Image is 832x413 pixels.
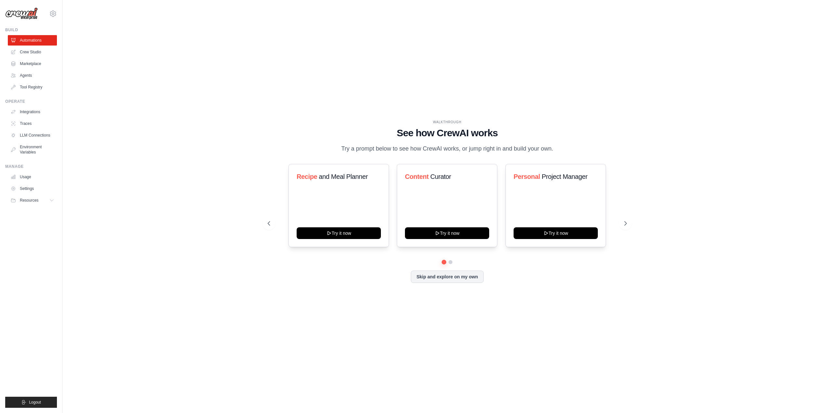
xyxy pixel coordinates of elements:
span: Project Manager [542,173,587,180]
a: Traces [8,118,57,129]
a: Environment Variables [8,142,57,157]
h1: See how CrewAI works [268,127,627,139]
p: Try a prompt below to see how CrewAI works, or jump right in and build your own. [338,144,557,153]
div: WALKTHROUGH [268,120,627,125]
button: Try it now [405,227,489,239]
button: Skip and explore on my own [411,271,483,283]
a: LLM Connections [8,130,57,140]
span: and Meal Planner [319,173,368,180]
img: Logo [5,7,38,20]
button: Try it now [514,227,598,239]
button: Try it now [297,227,381,239]
div: Manage [5,164,57,169]
span: Content [405,173,429,180]
a: Settings [8,183,57,194]
a: Tool Registry [8,82,57,92]
button: Resources [8,195,57,206]
a: Marketplace [8,59,57,69]
a: Automations [8,35,57,46]
span: Personal [514,173,540,180]
span: Curator [430,173,451,180]
span: Recipe [297,173,317,180]
a: Agents [8,70,57,81]
a: Crew Studio [8,47,57,57]
div: Build [5,27,57,33]
span: Logout [29,400,41,405]
div: Operate [5,99,57,104]
a: Usage [8,172,57,182]
button: Logout [5,397,57,408]
span: Resources [20,198,38,203]
a: Integrations [8,107,57,117]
